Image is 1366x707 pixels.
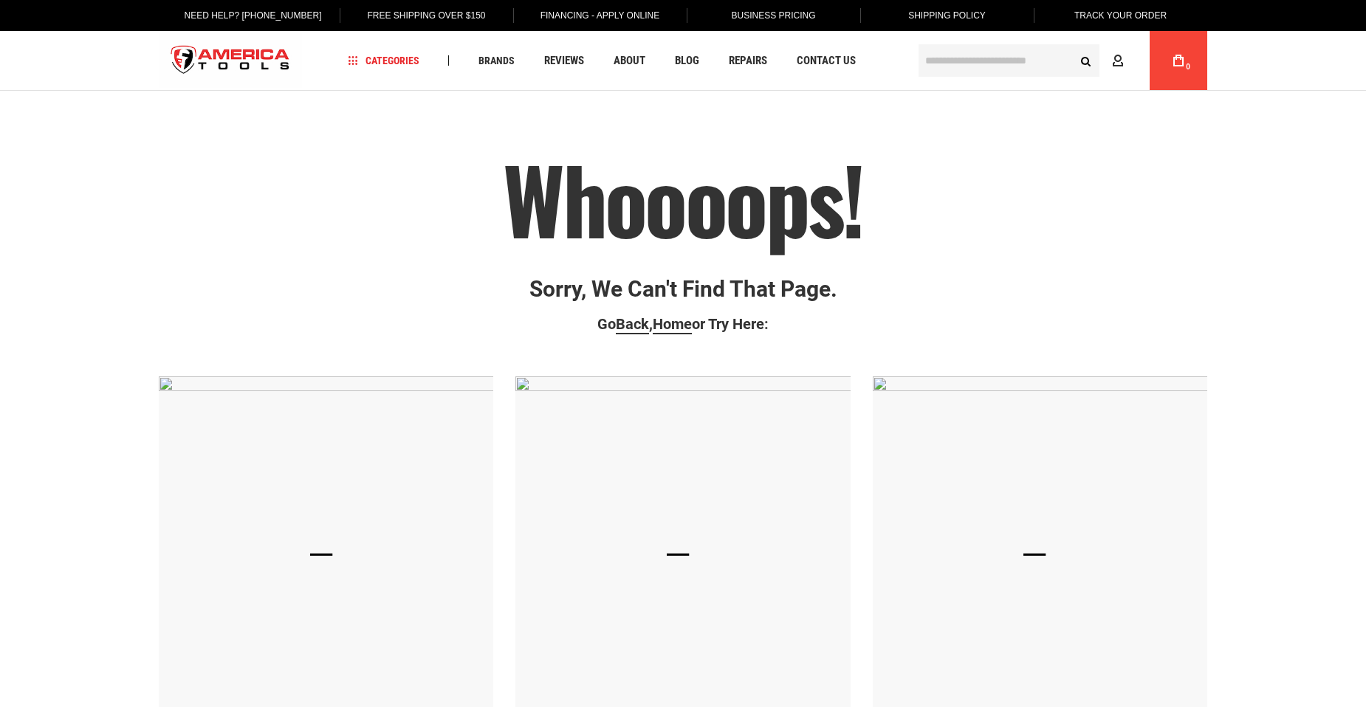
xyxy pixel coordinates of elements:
a: About [607,51,652,71]
span: Back [616,315,649,333]
a: Categories [342,51,426,71]
span: Reviews [544,55,584,66]
span: Categories [349,55,419,66]
span: Repairs [729,55,767,66]
p: Go , or Try Here: [159,316,1207,332]
span: 0 [1186,63,1190,71]
a: Contact Us [790,51,862,71]
span: Contact Us [797,55,856,66]
a: Reviews [538,51,591,71]
a: Blog [668,51,706,71]
a: Back [616,315,649,334]
button: Search [1071,46,1099,75]
a: 0 [1164,31,1192,90]
p: Sorry, we can't find that page. [159,277,1207,301]
h1: Whoooops! [159,150,1207,247]
img: America Tools [159,33,302,89]
a: store logo [159,33,302,89]
span: About [614,55,645,66]
span: Shipping Policy [908,10,986,21]
span: Blog [675,55,699,66]
span: Brands [478,55,515,66]
span: Home [653,315,692,333]
a: Repairs [722,51,774,71]
a: Brands [472,51,521,71]
a: Home [653,315,692,334]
